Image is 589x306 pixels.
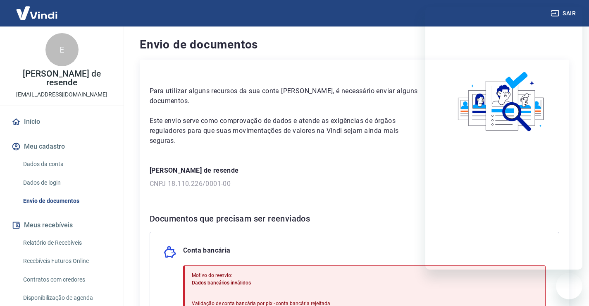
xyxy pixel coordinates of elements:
[556,273,582,299] iframe: Botão para abrir a janela de mensagens, conversa em andamento
[16,90,107,99] p: [EMAIL_ADDRESS][DOMAIN_NAME]
[150,212,559,225] h6: Documentos que precisam ser reenviados
[150,179,559,189] p: CNPJ 18.110.226/0001-00
[20,234,114,251] a: Relatório de Recebíveis
[20,174,114,191] a: Dados de login
[45,33,79,66] div: E
[10,0,64,26] img: Vindi
[20,193,114,210] a: Envio de documentos
[150,166,559,176] p: [PERSON_NAME] de resende
[549,6,579,21] button: Sair
[20,253,114,270] a: Recebíveis Futuros Online
[7,70,117,87] p: [PERSON_NAME] de resende
[140,36,569,53] h4: Envio de documentos
[183,246,231,259] p: Conta bancária
[163,246,176,259] img: money_pork.0c50a358b6dafb15dddc3eea48f23780.svg
[192,280,251,286] span: Dados bancários inválidos
[425,7,582,270] iframe: Janela de mensagens
[20,271,114,288] a: Contratos com credores
[192,272,330,279] p: Motivo do reenvio:
[150,86,424,106] p: Para utilizar alguns recursos da sua conta [PERSON_NAME], é necessário enviar alguns documentos.
[10,216,114,234] button: Meus recebíveis
[20,156,114,173] a: Dados da conta
[150,116,424,146] p: Este envio serve como comprovação de dados e atende as exigências de órgãos reguladores para que ...
[10,113,114,131] a: Início
[10,137,114,156] button: Meu cadastro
